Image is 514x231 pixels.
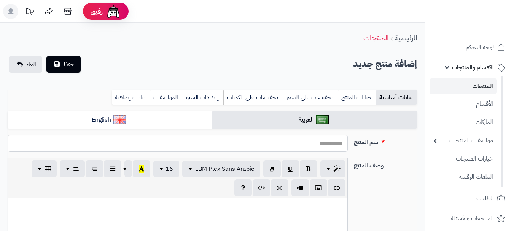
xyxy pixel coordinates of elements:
[212,111,417,129] a: العربية
[91,7,103,16] span: رفيق
[26,60,36,69] span: الغاء
[338,90,376,105] a: خيارات المنتج
[452,62,494,73] span: الأقسام والمنتجات
[106,4,121,19] img: ai-face.png
[395,32,417,43] a: الرئيسية
[376,90,417,105] a: بيانات أساسية
[165,164,173,174] span: 16
[20,4,39,21] a: تحديثات المنصة
[223,90,283,105] a: تخفيضات على الكميات
[430,38,509,56] a: لوحة التحكم
[9,56,42,73] a: الغاء
[8,111,212,129] a: English
[430,132,497,149] a: مواصفات المنتجات
[430,78,497,94] a: المنتجات
[466,42,494,53] span: لوحة التحكم
[430,189,509,207] a: الطلبات
[46,56,81,73] button: حفظ
[363,32,388,43] a: المنتجات
[430,96,497,112] a: الأقسام
[113,115,126,124] img: English
[451,213,494,224] span: المراجعات والأسئلة
[351,158,420,170] label: وصف المنتج
[351,135,420,147] label: اسم المنتج
[183,90,223,105] a: إعدادات السيو
[112,90,150,105] a: بيانات إضافية
[476,193,494,204] span: الطلبات
[430,209,509,228] a: المراجعات والأسئلة
[283,90,338,105] a: تخفيضات على السعر
[63,60,75,69] span: حفظ
[182,161,260,177] button: IBM Plex Sans Arabic
[196,164,254,174] span: IBM Plex Sans Arabic
[462,13,507,29] img: logo-2.png
[153,161,179,177] button: 16
[316,115,329,124] img: العربية
[430,151,497,167] a: خيارات المنتجات
[353,56,417,72] h2: إضافة منتج جديد
[430,169,497,185] a: الملفات الرقمية
[150,90,183,105] a: المواصفات
[430,114,497,131] a: الماركات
